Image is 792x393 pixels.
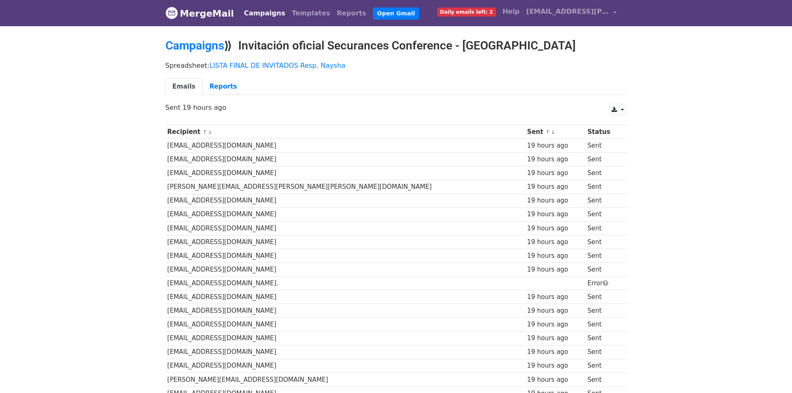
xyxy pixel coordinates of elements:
td: Sent [585,263,621,277]
div: 19 hours ago [527,375,584,385]
td: Sent [585,221,621,235]
th: Status [585,125,621,139]
div: 19 hours ago [527,168,584,178]
td: [EMAIL_ADDRESS][DOMAIN_NAME] [165,208,526,221]
td: Sent [585,373,621,386]
td: [EMAIL_ADDRESS][DOMAIN_NAME] [165,249,526,262]
td: [EMAIL_ADDRESS][DOMAIN_NAME] [165,359,526,373]
a: ↑ [545,129,550,135]
div: 19 hours ago [527,320,584,329]
a: ↑ [202,129,207,135]
td: Sent [585,139,621,153]
a: [EMAIL_ADDRESS][PERSON_NAME][DOMAIN_NAME] [523,3,620,23]
span: [EMAIL_ADDRESS][PERSON_NAME][DOMAIN_NAME] [526,7,609,17]
th: Sent [525,125,585,139]
div: 19 hours ago [527,292,584,302]
td: [EMAIL_ADDRESS][DOMAIN_NAME] [165,221,526,235]
td: [EMAIL_ADDRESS][DOMAIN_NAME] [165,263,526,277]
td: Sent [585,180,621,194]
td: [EMAIL_ADDRESS][DOMAIN_NAME] [165,290,526,304]
td: Sent [585,318,621,331]
td: [EMAIL_ADDRESS][DOMAIN_NAME] [165,331,526,345]
td: [EMAIL_ADDRESS][DOMAIN_NAME] [165,235,526,249]
a: Campaigns [241,5,289,22]
a: Templates [289,5,333,22]
div: 19 hours ago [527,265,584,274]
div: 19 hours ago [527,210,584,219]
div: Widget de chat [750,353,792,393]
td: [EMAIL_ADDRESS][DOMAIN_NAME] [165,194,526,208]
a: Open Gmail [373,7,419,20]
div: 19 hours ago [527,182,584,192]
p: Sent 19 hours ago [165,103,627,112]
div: 19 hours ago [527,361,584,371]
td: Sent [585,166,621,180]
th: Recipient [165,125,526,139]
div: 19 hours ago [527,141,584,151]
a: LISTA FINAL DE INVITADOS Resp. Naysha [210,62,345,69]
span: Daily emails left: 2 [437,7,496,17]
td: [EMAIL_ADDRESS][DOMAIN_NAME] [165,318,526,331]
td: Sent [585,208,621,221]
div: 19 hours ago [527,251,584,261]
td: Sent [585,290,621,304]
td: Sent [585,331,621,345]
td: [EMAIL_ADDRESS][DOMAIN_NAME] [165,345,526,359]
td: [EMAIL_ADDRESS][DOMAIN_NAME] [165,153,526,166]
a: Help [499,3,523,20]
img: MergeMail logo [165,7,178,19]
a: Emails [165,78,202,95]
td: Sent [585,304,621,318]
td: Sent [585,153,621,166]
td: [EMAIL_ADDRESS][DOMAIN_NAME] [165,166,526,180]
a: MergeMail [165,5,234,22]
div: 19 hours ago [527,224,584,233]
div: 19 hours ago [527,237,584,247]
a: Daily emails left: 2 [434,3,499,20]
td: [PERSON_NAME][EMAIL_ADDRESS][DOMAIN_NAME] [165,373,526,386]
div: 19 hours ago [527,347,584,357]
td: Sent [585,359,621,373]
a: ↓ [208,129,212,135]
div: 19 hours ago [527,334,584,343]
p: Spreadsheet: [165,61,627,70]
a: ↓ [551,129,555,135]
h2: ⟫ Invitación oficial Securances Conference - [GEOGRAPHIC_DATA] [165,39,627,53]
iframe: Chat Widget [750,353,792,393]
td: Sent [585,345,621,359]
td: [PERSON_NAME][EMAIL_ADDRESS][PERSON_NAME][PERSON_NAME][DOMAIN_NAME] [165,180,526,194]
a: Reports [202,78,244,95]
td: Error [585,277,621,290]
td: Sent [585,249,621,262]
a: Reports [333,5,370,22]
a: Campaigns [165,39,224,52]
div: 19 hours ago [527,306,584,316]
div: 19 hours ago [527,196,584,205]
td: Sent [585,194,621,208]
td: [EMAIL_ADDRESS][DOMAIN_NAME] [165,304,526,318]
div: 19 hours ago [527,155,584,164]
td: Sent [585,235,621,249]
td: [EMAIL_ADDRESS][DOMAIN_NAME]. [165,277,526,290]
td: [EMAIL_ADDRESS][DOMAIN_NAME] [165,139,526,153]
